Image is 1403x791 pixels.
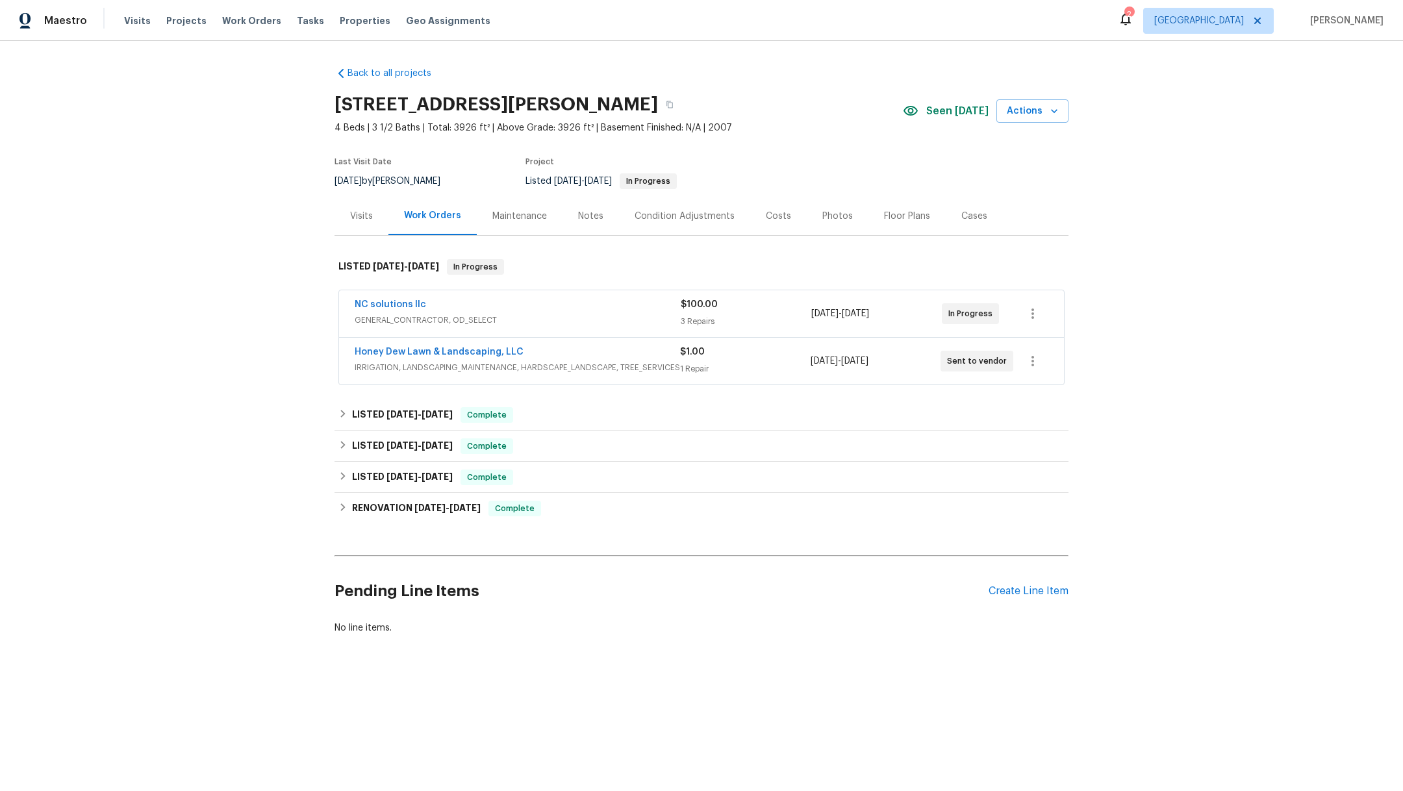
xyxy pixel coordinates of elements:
button: Actions [996,99,1068,123]
div: Maintenance [492,210,547,223]
span: In Progress [448,260,503,273]
span: - [386,441,453,450]
span: [DATE] [554,177,581,186]
span: [DATE] [841,357,868,366]
div: Notes [578,210,603,223]
div: Condition Adjustments [635,210,735,223]
div: 2 [1124,8,1133,21]
span: $100.00 [681,300,718,309]
span: Last Visit Date [335,158,392,166]
span: Sent to vendor [947,355,1012,368]
span: Actions [1007,103,1058,119]
span: [DATE] [449,503,481,512]
span: [DATE] [585,177,612,186]
h6: LISTED [352,407,453,423]
span: - [554,177,612,186]
span: Project [525,158,554,166]
span: Maestro [44,14,87,27]
span: Complete [462,440,512,453]
span: [DATE] [422,410,453,419]
span: Visits [124,14,151,27]
span: IRRIGATION, LANDSCAPING_MAINTENANCE, HARDSCAPE_LANDSCAPE, TREE_SERVICES [355,361,680,374]
div: Visits [350,210,373,223]
div: by [PERSON_NAME] [335,173,456,189]
span: [DATE] [408,262,439,271]
span: Complete [490,502,540,515]
span: $1.00 [680,347,705,357]
a: Honey Dew Lawn & Landscaping, LLC [355,347,524,357]
span: [DATE] [414,503,446,512]
h2: Pending Line Items [335,561,989,621]
span: [DATE] [422,441,453,450]
span: [DATE] [386,472,418,481]
div: LISTED [DATE]-[DATE]Complete [335,431,1068,462]
div: RENOVATION [DATE]-[DATE]Complete [335,493,1068,524]
span: [PERSON_NAME] [1305,14,1384,27]
span: Complete [462,471,512,484]
span: [DATE] [373,262,404,271]
span: [DATE] [811,309,839,318]
a: Back to all projects [335,67,459,80]
span: Projects [166,14,207,27]
span: - [811,307,869,320]
div: No line items. [335,621,1068,634]
h6: LISTED [352,438,453,454]
span: Work Orders [222,14,281,27]
span: [DATE] [811,357,838,366]
span: GENERAL_CONTRACTOR, OD_SELECT [355,314,681,327]
h6: LISTED [338,259,439,275]
h6: LISTED [352,470,453,485]
div: Cases [961,210,987,223]
div: Work Orders [404,209,461,222]
span: Tasks [297,16,324,25]
div: 1 Repair [680,362,810,375]
button: Copy Address [658,93,681,116]
span: [GEOGRAPHIC_DATA] [1154,14,1244,27]
span: [DATE] [386,441,418,450]
span: Complete [462,408,512,421]
span: [DATE] [422,472,453,481]
h2: [STREET_ADDRESS][PERSON_NAME] [335,98,658,111]
span: - [811,355,868,368]
div: LISTED [DATE]-[DATE]Complete [335,399,1068,431]
span: - [386,410,453,419]
span: - [414,503,481,512]
div: 3 Repairs [681,315,811,328]
div: Floor Plans [884,210,930,223]
span: [DATE] [335,177,362,186]
a: NC solutions llc [355,300,426,309]
h6: RENOVATION [352,501,481,516]
div: Photos [822,210,853,223]
span: In Progress [948,307,998,320]
div: LISTED [DATE]-[DATE]Complete [335,462,1068,493]
span: - [373,262,439,271]
span: 4 Beds | 3 1/2 Baths | Total: 3926 ft² | Above Grade: 3926 ft² | Basement Finished: N/A | 2007 [335,121,903,134]
span: [DATE] [386,410,418,419]
span: Geo Assignments [406,14,490,27]
span: Properties [340,14,390,27]
div: Create Line Item [989,585,1068,597]
span: In Progress [621,177,676,185]
span: Listed [525,177,677,186]
span: [DATE] [842,309,869,318]
span: Seen [DATE] [926,105,989,118]
div: LISTED [DATE]-[DATE]In Progress [335,246,1068,288]
div: Costs [766,210,791,223]
span: - [386,472,453,481]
